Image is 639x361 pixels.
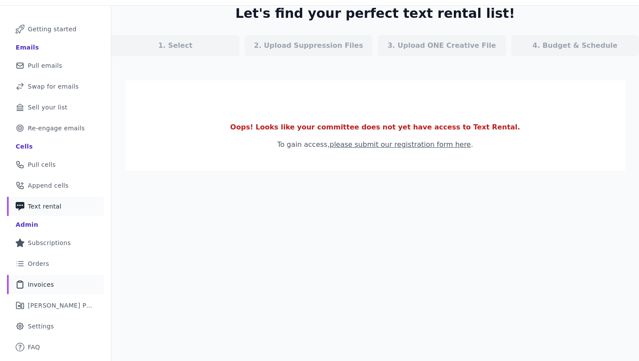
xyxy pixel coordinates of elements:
[28,322,54,331] span: Settings
[7,20,104,39] a: Getting started
[16,220,38,229] div: Admin
[388,40,496,51] p: 3. Upload ONE Creative File
[7,56,104,75] a: Pull emails
[28,160,56,169] span: Pull cells
[28,238,71,247] span: Subscriptions
[16,43,39,52] div: Emails
[7,176,104,195] a: Append cells
[7,119,104,138] a: Re-engage emails
[28,343,40,351] span: FAQ
[7,77,104,96] a: Swap for emails
[329,140,471,149] a: please submit our registration form here
[158,40,193,51] p: 1. Select
[235,6,515,21] h2: Let's find your perfect text rental list!
[7,338,104,357] a: FAQ
[28,181,69,190] span: Append cells
[139,122,611,132] p: Oops! Looks like your committee does not yet have access to Text Rental.
[7,296,104,315] a: [PERSON_NAME] Performance
[139,139,611,150] p: To gain access, .
[28,280,54,289] span: Invoices
[7,254,104,273] a: Orders
[28,61,62,70] span: Pull emails
[7,98,104,117] a: Sell your list
[28,82,79,91] span: Swap for emails
[7,233,104,252] a: Subscriptions
[532,40,617,51] p: 4. Budget & Schedule
[7,155,104,174] a: Pull cells
[7,317,104,336] a: Settings
[16,142,33,151] div: Cells
[7,197,104,216] a: Text rental
[28,259,49,268] span: Orders
[7,275,104,294] a: Invoices
[28,124,85,132] span: Re-engage emails
[28,103,67,112] span: Sell your list
[28,301,93,310] span: [PERSON_NAME] Performance
[254,40,363,51] p: 2. Upload Suppression Files
[28,25,77,33] span: Getting started
[28,202,62,211] span: Text rental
